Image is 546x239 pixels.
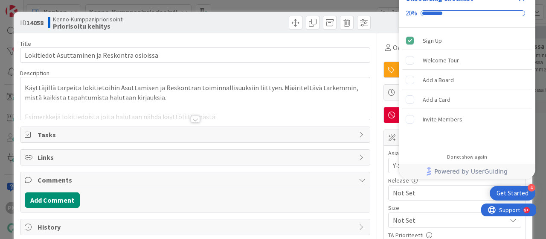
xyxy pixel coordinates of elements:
[20,47,370,63] input: type card name here...
[423,75,454,85] div: Add a Board
[53,23,124,30] b: Priorisoitu kehitys
[423,55,459,65] div: Welcome Tour
[403,164,531,179] a: Powered by UserGuiding
[38,152,354,162] span: Links
[25,192,80,208] button: Add Comment
[399,28,535,148] div: Checklist items
[447,153,487,160] div: Do not show again
[406,9,417,17] div: 20%
[406,9,529,17] div: Checklist progress: 20%
[388,150,521,156] div: Asiakas
[26,18,44,27] b: 14058
[402,71,532,89] div: Add a Board is incomplete.
[393,42,412,53] span: Owner
[388,177,521,183] div: Release
[53,16,124,23] span: Kenno-Kumppanipriorisointi
[388,205,521,211] div: Size
[402,90,532,109] div: Add a Card is incomplete.
[423,114,462,124] div: Invite Members
[18,1,39,12] span: Support
[393,160,506,171] span: Y-Säätiö, TA, [GEOGRAPHIC_DATA]
[388,232,521,238] div: TA Prioriteetti
[402,51,532,70] div: Welcome Tour is incomplete.
[423,35,442,46] div: Sign Up
[528,184,535,192] div: 4
[423,94,450,105] div: Add a Card
[20,40,31,47] label: Title
[402,31,532,50] div: Sign Up is complete.
[25,83,366,102] p: Käyttäjillä tarpeita lokitietoihin Asuttamisen ja Reskontran toiminnallisuuksiin liittyen. Määrit...
[399,164,535,179] div: Footer
[434,166,508,177] span: Powered by UserGuiding
[38,222,354,232] span: History
[20,18,44,28] span: ID
[38,130,354,140] span: Tasks
[43,3,47,10] div: 9+
[393,188,506,198] span: Not Set
[497,189,529,198] div: Get Started
[402,110,532,129] div: Invite Members is incomplete.
[490,186,535,201] div: Open Get Started checklist, remaining modules: 4
[393,214,502,226] span: Not Set
[38,175,354,185] span: Comments
[20,69,49,77] span: Description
